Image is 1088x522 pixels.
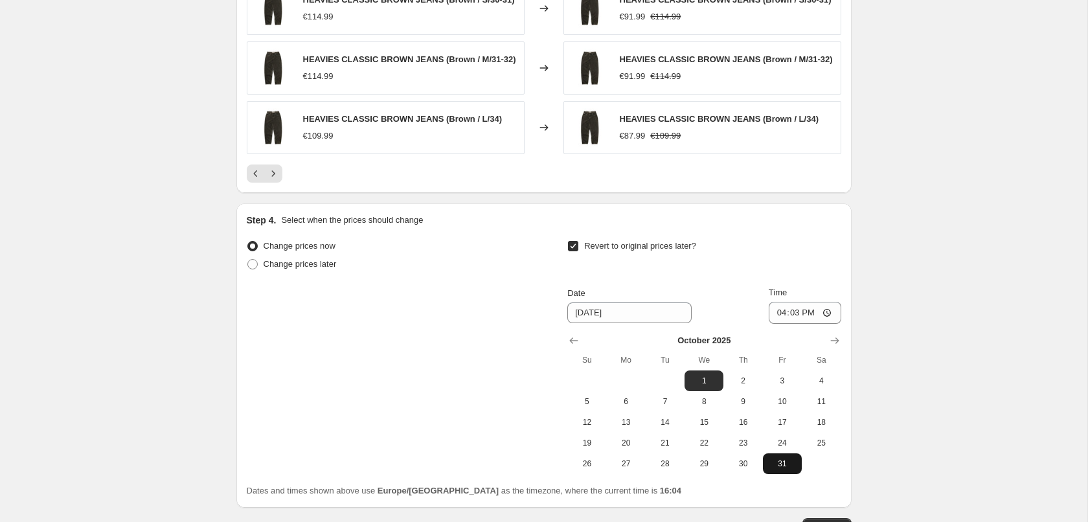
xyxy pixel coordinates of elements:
span: HEAVIES CLASSIC BROWN JEANS (Brown / M/31-32) [620,54,833,64]
button: Saturday October 11 2025 [802,391,841,412]
span: 14 [651,417,679,427]
nav: Pagination [247,165,282,183]
span: 1 [690,376,718,386]
span: 21 [651,438,679,448]
button: Thursday October 16 2025 [723,412,762,433]
span: 17 [768,417,797,427]
button: Friday October 31 2025 [763,453,802,474]
div: €114.99 [303,10,334,23]
button: Friday October 10 2025 [763,391,802,412]
img: HEAVIES-ClassicJeans_WashedBrown_80x.jpg [571,108,609,147]
button: Tuesday October 21 2025 [646,433,685,453]
span: Dates and times shown above use as the timezone, where the current time is [247,486,682,495]
span: 22 [690,438,718,448]
span: HEAVIES CLASSIC BROWN JEANS (Brown / L/34) [620,114,819,124]
span: 28 [651,459,679,469]
span: Su [572,355,601,365]
span: 29 [690,459,718,469]
button: Sunday October 26 2025 [567,453,606,474]
h2: Step 4. [247,214,277,227]
p: Select when the prices should change [281,214,423,227]
img: HEAVIES-ClassicJeans_WashedBrown_80x.jpg [254,49,293,87]
button: Wednesday October 8 2025 [685,391,723,412]
button: Monday October 6 2025 [607,391,646,412]
span: 7 [651,396,679,407]
span: Th [729,355,757,365]
span: 13 [612,417,640,427]
span: 26 [572,459,601,469]
div: €109.99 [303,130,334,142]
button: Thursday October 2 2025 [723,370,762,391]
button: Friday October 3 2025 [763,370,802,391]
button: Monday October 27 2025 [607,453,646,474]
button: Show previous month, September 2025 [565,332,583,350]
span: Change prices later [264,259,337,269]
span: HEAVIES CLASSIC BROWN JEANS (Brown / L/34) [303,114,502,124]
strike: €114.99 [650,10,681,23]
th: Sunday [567,350,606,370]
button: Show next month, November 2025 [826,332,844,350]
span: Time [769,288,787,297]
div: €91.99 [620,10,646,23]
span: 10 [768,396,797,407]
span: 6 [612,396,640,407]
span: 19 [572,438,601,448]
button: Wednesday October 22 2025 [685,433,723,453]
button: Saturday October 18 2025 [802,412,841,433]
span: 18 [807,417,835,427]
button: Monday October 13 2025 [607,412,646,433]
input: 12:00 [769,302,841,324]
span: 8 [690,396,718,407]
div: €114.99 [303,70,334,83]
button: Saturday October 4 2025 [802,370,841,391]
th: Wednesday [685,350,723,370]
span: 27 [612,459,640,469]
th: Tuesday [646,350,685,370]
th: Saturday [802,350,841,370]
strike: €114.99 [650,70,681,83]
span: 3 [768,376,797,386]
button: Tuesday October 28 2025 [646,453,685,474]
span: HEAVIES CLASSIC BROWN JEANS (Brown / M/31-32) [303,54,516,64]
th: Thursday [723,350,762,370]
span: 12 [572,417,601,427]
button: Sunday October 12 2025 [567,412,606,433]
button: Wednesday October 1 2025 [685,370,723,391]
button: Wednesday October 15 2025 [685,412,723,433]
span: 5 [572,396,601,407]
th: Friday [763,350,802,370]
span: Mo [612,355,640,365]
b: 16:04 [660,486,681,495]
span: 31 [768,459,797,469]
b: Europe/[GEOGRAPHIC_DATA] [378,486,499,495]
span: Change prices now [264,241,335,251]
strike: €109.99 [650,130,681,142]
input: 9/24/2025 [567,302,692,323]
button: Saturday October 25 2025 [802,433,841,453]
span: 23 [729,438,757,448]
span: Fr [768,355,797,365]
span: Tu [651,355,679,365]
span: 4 [807,376,835,386]
button: Sunday October 19 2025 [567,433,606,453]
button: Tuesday October 14 2025 [646,412,685,433]
span: 25 [807,438,835,448]
span: Sa [807,355,835,365]
span: 9 [729,396,757,407]
img: HEAVIES-ClassicJeans_WashedBrown_80x.jpg [571,49,609,87]
span: 11 [807,396,835,407]
th: Monday [607,350,646,370]
img: HEAVIES-ClassicJeans_WashedBrown_80x.jpg [254,108,293,147]
span: 24 [768,438,797,448]
button: Tuesday October 7 2025 [646,391,685,412]
span: 16 [729,417,757,427]
span: Revert to original prices later? [584,241,696,251]
span: Date [567,288,585,298]
span: 15 [690,417,718,427]
span: 30 [729,459,757,469]
div: €91.99 [620,70,646,83]
div: €87.99 [620,130,646,142]
span: 20 [612,438,640,448]
button: Sunday October 5 2025 [567,391,606,412]
button: Friday October 24 2025 [763,433,802,453]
